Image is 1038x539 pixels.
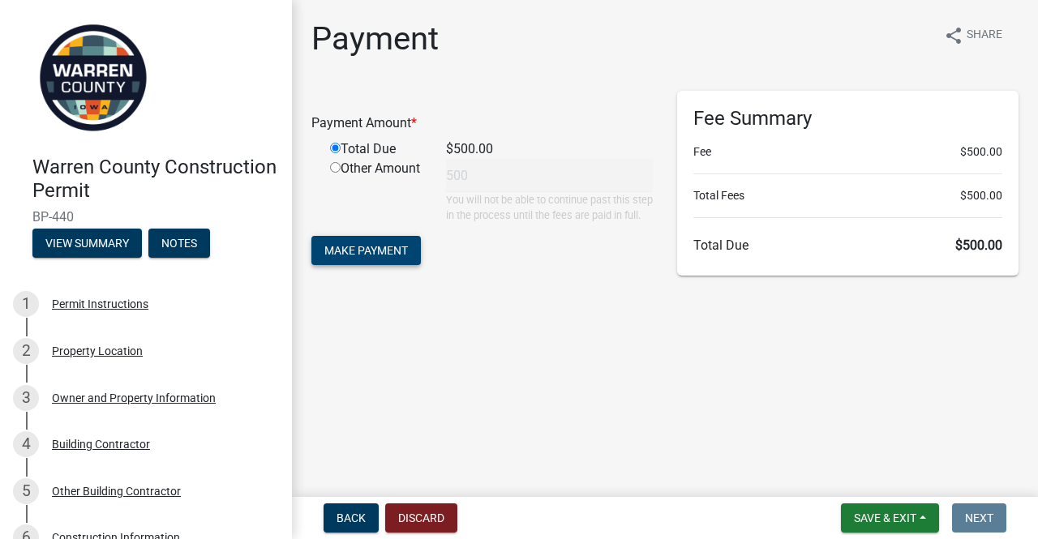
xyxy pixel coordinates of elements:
div: 5 [13,478,39,504]
button: shareShare [931,19,1015,51]
div: Building Contractor [52,438,150,450]
span: $500.00 [955,237,1002,253]
div: Payment Amount [299,113,665,133]
div: Owner and Property Information [52,392,216,404]
span: Next [965,511,993,524]
span: Back [337,511,366,524]
button: Save & Exit [841,503,939,533]
h6: Fee Summary [693,107,1002,130]
span: BP-440 [32,209,259,225]
div: Other Amount [318,159,434,223]
div: Property Location [52,345,143,357]
button: View Summary [32,229,142,258]
button: Back [324,503,379,533]
h4: Warren County Construction Permit [32,156,279,203]
div: 4 [13,431,39,457]
span: Save & Exit [854,511,916,524]
span: $500.00 [960,187,1002,204]
i: share [944,26,963,45]
span: $500.00 [960,143,1002,160]
button: Notes [148,229,210,258]
div: 1 [13,291,39,317]
span: Make Payment [324,244,408,257]
div: 3 [13,385,39,411]
li: Fee [693,143,1002,160]
wm-modal-confirm: Summary [32,237,142,250]
button: Make Payment [311,236,421,265]
h1: Payment [311,19,439,58]
div: Total Due [318,139,434,159]
img: Warren County, Iowa [32,17,154,139]
div: Permit Instructions [52,298,148,310]
button: Discard [385,503,457,533]
div: 2 [13,338,39,364]
button: Next [952,503,1006,533]
span: Share [967,26,1002,45]
div: $500.00 [434,139,665,159]
li: Total Fees [693,187,1002,204]
div: Other Building Contractor [52,486,181,497]
h6: Total Due [693,237,1002,253]
wm-modal-confirm: Notes [148,237,210,250]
